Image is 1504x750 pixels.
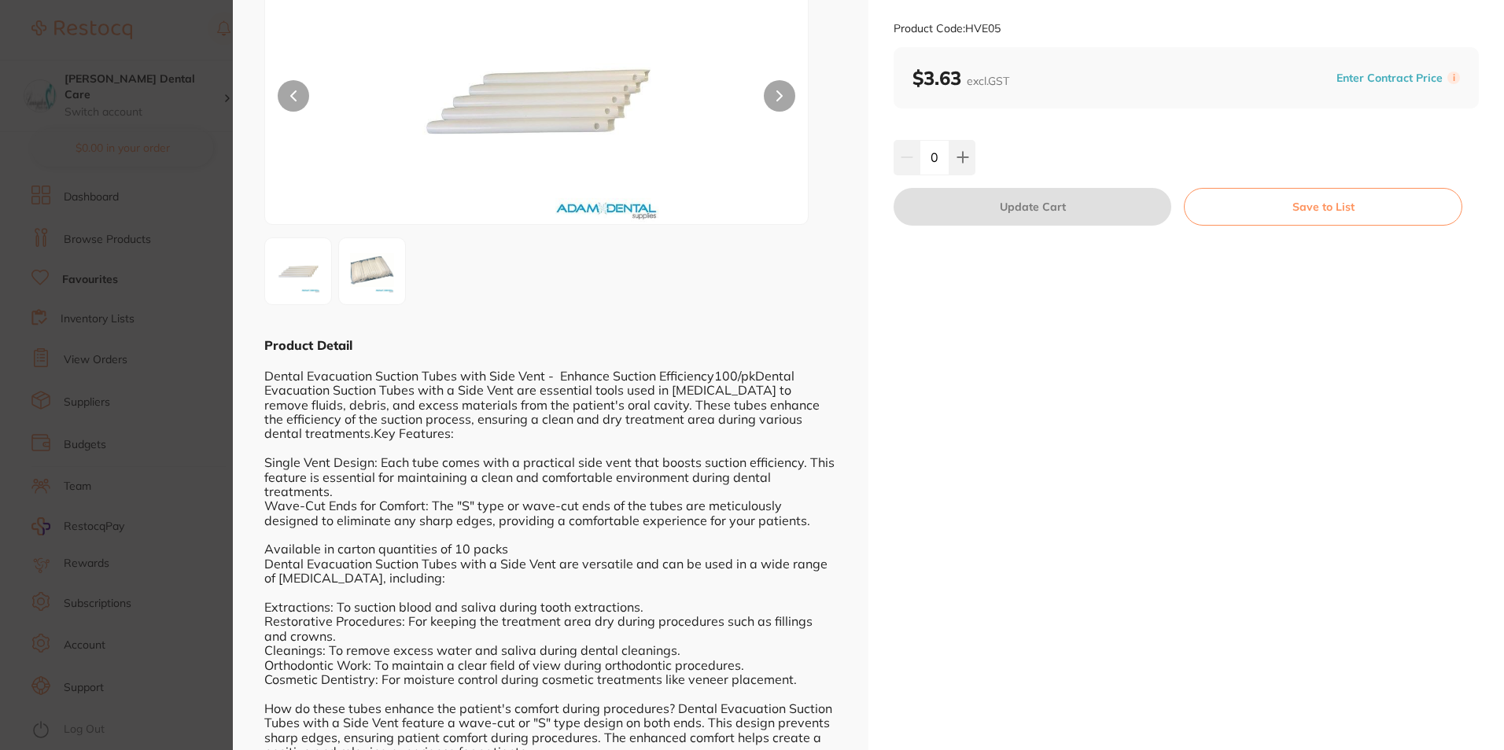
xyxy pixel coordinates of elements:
button: Enter Contract Price [1332,71,1447,86]
b: Product Detail [264,337,352,353]
label: i [1447,72,1460,84]
span: excl. GST [967,74,1009,88]
b: $3.63 [912,66,1009,90]
img: LmpwZw [270,243,326,300]
button: Update Cart [894,188,1171,226]
small: Product Code: HVE05 [894,22,1001,35]
img: XzIuanBn [344,243,400,300]
button: Save to List [1184,188,1462,226]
